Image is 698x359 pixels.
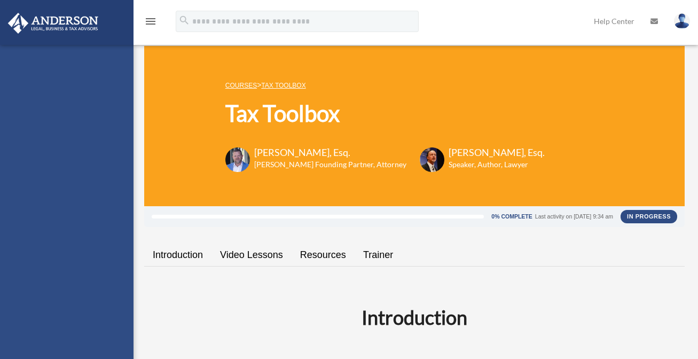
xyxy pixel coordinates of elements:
h1: Tax Toolbox [225,98,545,129]
a: Tax Toolbox [261,82,305,89]
div: In Progress [621,210,677,223]
a: Trainer [355,240,402,270]
a: menu [144,19,157,28]
i: search [178,14,190,26]
a: COURSES [225,82,257,89]
p: > [225,79,545,92]
img: Anderson Advisors Platinum Portal [5,13,101,34]
h3: [PERSON_NAME], Esq. [449,146,545,159]
h2: Introduction [151,304,678,331]
h6: Speaker, Author, Lawyer [449,159,531,170]
img: Toby-circle-head.png [225,147,250,172]
img: Scott-Estill-Headshot.png [420,147,444,172]
i: menu [144,15,157,28]
h3: [PERSON_NAME], Esq. [254,146,406,159]
a: Resources [292,240,355,270]
h6: [PERSON_NAME] Founding Partner, Attorney [254,159,406,170]
div: Last activity on [DATE] 9:34 am [535,214,613,220]
div: 0% Complete [491,214,532,220]
a: Introduction [144,240,211,270]
a: Video Lessons [211,240,292,270]
img: User Pic [674,13,690,29]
